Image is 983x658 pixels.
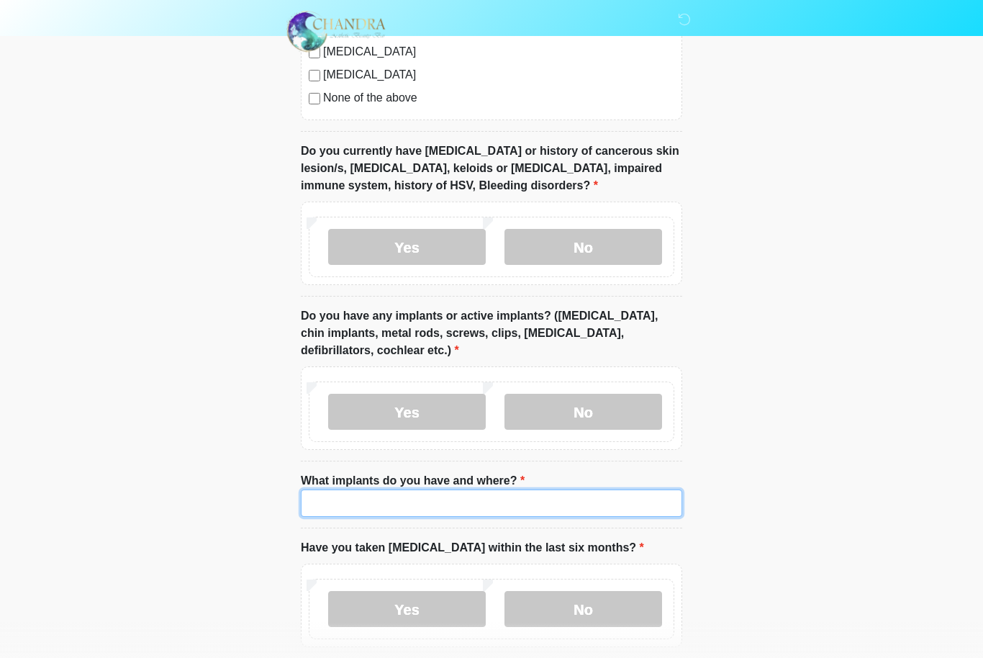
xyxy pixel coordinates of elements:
label: [MEDICAL_DATA] [323,66,674,84]
label: No [504,394,662,430]
label: Do you currently have [MEDICAL_DATA] or history of cancerous skin lesion/s, [MEDICAL_DATA], keloi... [301,143,682,194]
label: No [504,591,662,627]
label: What implants do you have and where? [301,472,525,490]
img: Chandra Aesthetic Beauty Bar Logo [286,11,386,53]
label: Yes [328,591,486,627]
input: None of the above [309,93,320,104]
label: Do you have any implants or active implants? ([MEDICAL_DATA], chin implants, metal rods, screws, ... [301,307,682,359]
label: Have you taken [MEDICAL_DATA] within the last six months? [301,539,644,556]
input: [MEDICAL_DATA] [309,70,320,81]
label: Yes [328,394,486,430]
label: None of the above [323,89,674,107]
label: No [504,229,662,265]
label: Yes [328,229,486,265]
